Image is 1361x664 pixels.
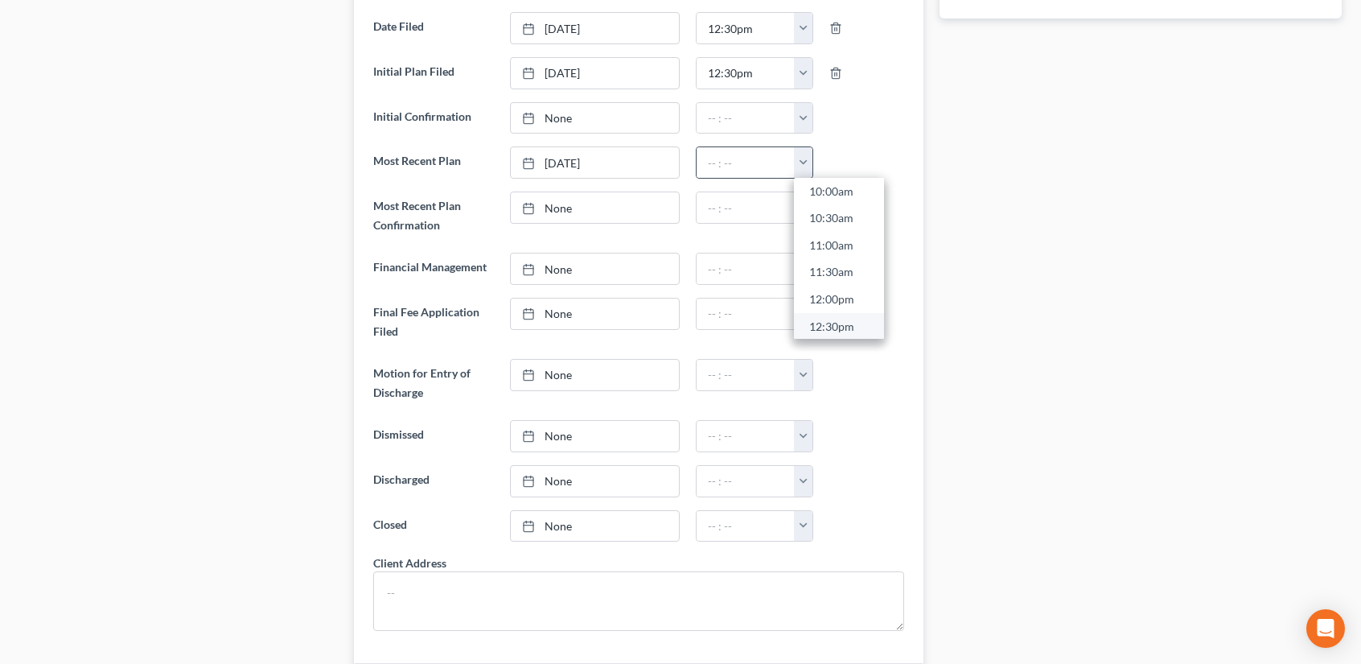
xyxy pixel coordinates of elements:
[794,287,884,314] a: 12:00pm
[697,511,795,542] input: -- : --
[794,313,884,340] a: 12:30pm
[697,360,795,390] input: -- : --
[697,13,795,43] input: -- : --
[511,103,679,134] a: None
[365,146,502,179] label: Most Recent Plan
[697,299,795,329] input: -- : --
[511,147,679,178] a: [DATE]
[365,510,502,542] label: Closed
[697,147,795,178] input: -- : --
[794,233,884,260] a: 11:00am
[365,253,502,285] label: Financial Management
[697,192,795,223] input: -- : --
[511,13,679,43] a: [DATE]
[365,192,502,240] label: Most Recent Plan Confirmation
[511,299,679,329] a: None
[511,466,679,497] a: None
[794,259,884,287] a: 11:30am
[511,511,679,542] a: None
[511,192,679,223] a: None
[511,421,679,452] a: None
[365,57,502,89] label: Initial Plan Filed
[697,58,795,89] input: -- : --
[365,298,502,346] label: Final Fee Application Filed
[1306,609,1345,648] div: Open Intercom Messenger
[365,420,502,452] label: Dismissed
[511,254,679,284] a: None
[794,178,884,205] a: 10:00am
[511,58,679,89] a: [DATE]
[697,421,795,452] input: -- : --
[794,205,884,233] a: 10:30am
[365,102,502,134] label: Initial Confirmation
[365,359,502,407] label: Motion for Entry of Discharge
[365,12,502,44] label: Date Filed
[697,103,795,134] input: -- : --
[697,254,795,284] input: -- : --
[373,555,446,571] div: Client Address
[365,465,502,497] label: Discharged
[697,466,795,497] input: -- : --
[511,360,679,390] a: None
